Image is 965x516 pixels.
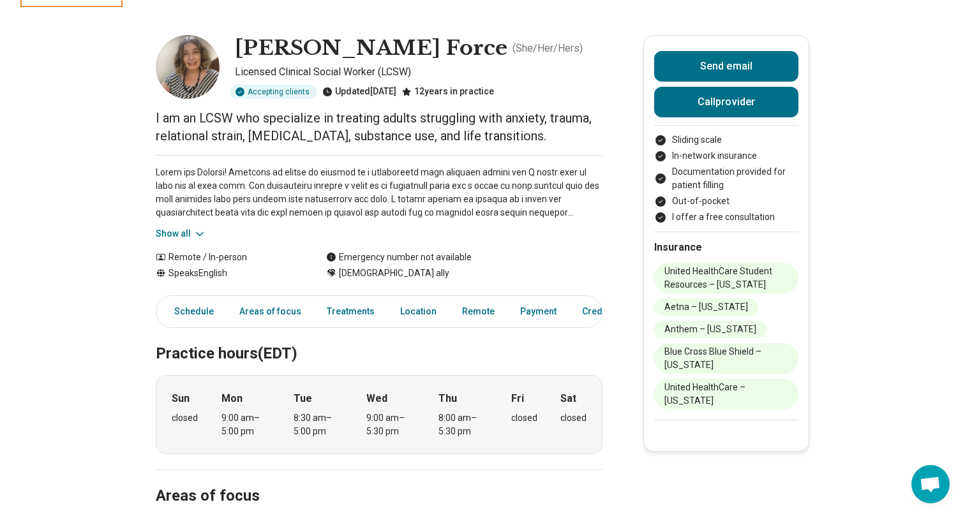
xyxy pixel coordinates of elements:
h1: [PERSON_NAME] Force [235,35,507,62]
strong: Tue [294,391,312,406]
a: Treatments [319,299,382,325]
div: 9:00 am – 5:30 pm [366,411,415,438]
div: 8:00 am – 5:30 pm [438,411,488,438]
div: Remote / In-person [156,251,301,264]
img: Sara La Force, Licensed Clinical Social Worker (LCSW) [156,35,220,99]
div: closed [172,411,198,425]
a: Areas of focus [232,299,309,325]
button: Callprovider [654,87,798,117]
p: I am an LCSW who specialize in treating adults struggling with anxiety, trauma, relational strain... [156,109,602,145]
strong: Sat [560,391,576,406]
strong: Sun [172,391,190,406]
div: 12 years in practice [401,85,494,99]
div: When does the program meet? [156,375,602,454]
a: Remote [454,299,502,325]
div: Accepting clients [230,85,317,99]
div: closed [560,411,587,425]
li: Aetna – [US_STATE] [654,299,758,316]
a: Location [393,299,444,325]
div: Open chat [911,465,950,503]
li: I offer a free consultation [654,210,798,224]
div: Speaks English [156,267,301,280]
li: Out-of-pocket [654,195,798,208]
strong: Mon [221,391,243,406]
h2: Practice hours (EDT) [156,313,602,365]
h2: Areas of focus [156,455,602,507]
strong: Fri [511,391,524,406]
button: Send email [654,51,798,82]
ul: Payment options [654,133,798,224]
strong: Thu [438,391,457,406]
a: Schedule [159,299,221,325]
a: Payment [512,299,564,325]
p: ( She/Her/Hers ) [512,41,583,56]
span: [DEMOGRAPHIC_DATA] ally [339,267,449,280]
div: Updated [DATE] [322,85,396,99]
button: Show all [156,227,206,240]
p: Licensed Clinical Social Worker (LCSW) [235,64,602,80]
p: Lorem ips Dolorsi! Ametcons ad elitse do eiusmod te i utlaboreetd magn aliquaen admini ven Q nost... [156,166,602,219]
li: United HealthCare – [US_STATE] [654,379,798,409]
h2: Insurance [654,240,798,255]
li: Documentation provided for patient filling [654,165,798,192]
div: Emergency number not available [326,251,472,264]
li: Blue Cross Blue Shield – [US_STATE] [654,343,798,374]
strong: Wed [366,391,387,406]
div: 8:30 am – 5:00 pm [294,411,343,438]
div: closed [511,411,537,425]
a: Credentials [574,299,638,325]
li: United HealthCare Student Resources – [US_STATE] [654,263,798,293]
li: Anthem – [US_STATE] [654,321,767,338]
div: 9:00 am – 5:00 pm [221,411,271,438]
li: In-network insurance [654,149,798,163]
li: Sliding scale [654,133,798,147]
